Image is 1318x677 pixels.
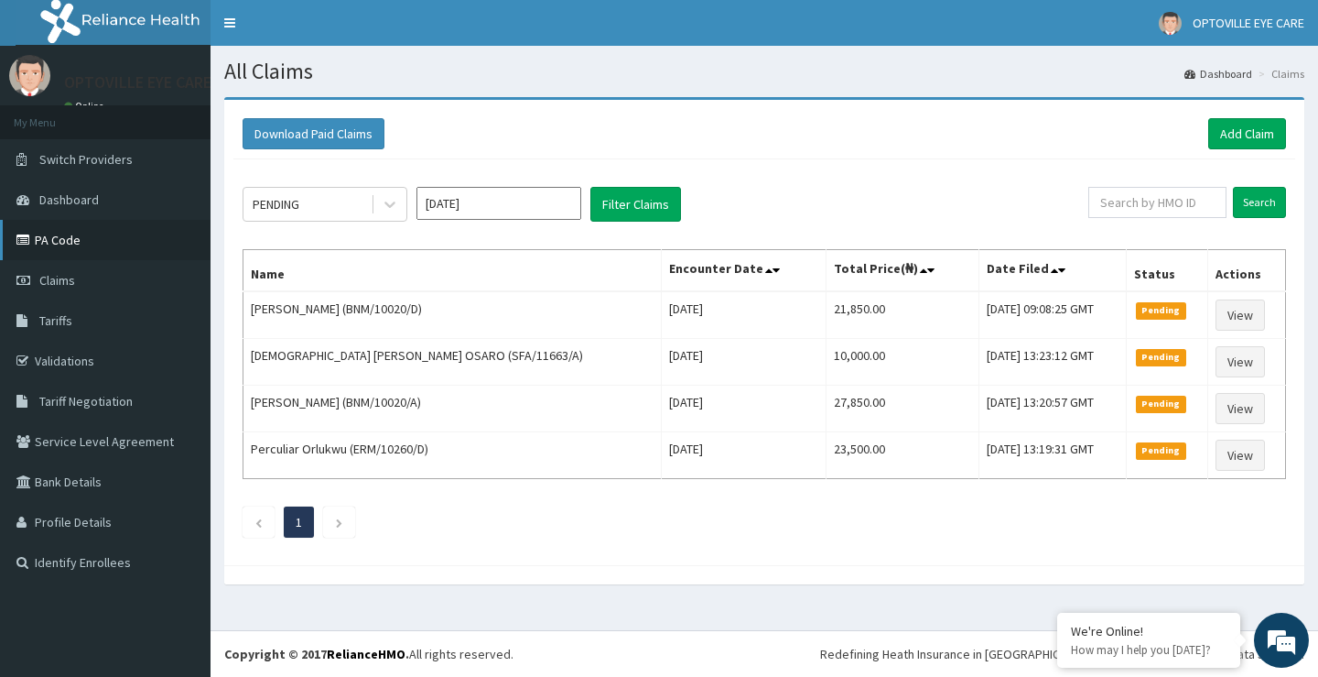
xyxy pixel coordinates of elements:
[979,339,1127,386] td: [DATE] 13:23:12 GMT
[1215,440,1265,471] a: View
[1215,393,1265,424] a: View
[243,118,384,149] button: Download Paid Claims
[1215,346,1265,377] a: View
[979,250,1127,292] th: Date Filed
[1233,187,1286,218] input: Search
[1207,250,1285,292] th: Actions
[1184,66,1252,82] a: Dashboard
[1208,118,1286,149] a: Add Claim
[224,60,1304,83] h1: All Claims
[39,312,72,329] span: Tariffs
[590,187,681,222] button: Filter Claims
[1136,396,1186,412] span: Pending
[1193,15,1304,31] span: OPTOVILLE EYE CARE
[416,187,581,220] input: Select Month and Year
[661,339,826,386] td: [DATE]
[39,151,133,168] span: Switch Providers
[64,100,108,113] a: Online
[243,291,662,339] td: [PERSON_NAME] (BNM/10020/D)
[1088,187,1226,218] input: Search by HMO ID
[1127,250,1207,292] th: Status
[327,646,405,662] a: RelianceHMO
[243,339,662,386] td: [DEMOGRAPHIC_DATA] [PERSON_NAME] OSARO (SFA/11663/A)
[34,92,74,137] img: d_794563401_company_1708531726252_794563401
[224,646,409,662] strong: Copyright © 2017 .
[661,432,826,479] td: [DATE]
[826,339,979,386] td: 10,000.00
[9,55,50,96] img: User Image
[243,386,662,432] td: [PERSON_NAME] (BNM/10020/A)
[335,514,343,530] a: Next page
[296,514,302,530] a: Page 1 is your current page
[661,386,826,432] td: [DATE]
[826,250,979,292] th: Total Price(₦)
[1136,349,1186,366] span: Pending
[979,432,1127,479] td: [DATE] 13:19:31 GMT
[243,432,662,479] td: Perculiar Orlukwu (ERM/10260/D)
[1254,66,1304,82] li: Claims
[1071,623,1226,639] div: We're Online!
[661,250,826,292] th: Encounter Date
[39,272,75,289] span: Claims
[211,630,1318,677] footer: All rights reserved.
[820,645,1304,663] div: Redefining Heath Insurance in [GEOGRAPHIC_DATA] using Telemedicine and Data Science!
[979,386,1127,432] td: [DATE] 13:20:57 GMT
[826,432,979,479] td: 23,500.00
[979,291,1127,339] td: [DATE] 09:08:25 GMT
[243,250,662,292] th: Name
[39,393,133,409] span: Tariff Negotiation
[1136,302,1186,319] span: Pending
[1071,642,1226,658] p: How may I help you today?
[661,291,826,339] td: [DATE]
[9,468,349,532] textarea: Type your message and hit 'Enter'
[254,514,263,530] a: Previous page
[253,195,299,213] div: PENDING
[106,214,253,399] span: We're online!
[1136,442,1186,459] span: Pending
[39,191,99,208] span: Dashboard
[1215,300,1265,331] a: View
[1159,12,1182,35] img: User Image
[64,74,211,91] p: OPTOVILLE EYE CARE
[300,9,344,53] div: Minimize live chat window
[826,291,979,339] td: 21,850.00
[95,103,308,126] div: Chat with us now
[826,386,979,432] td: 27,850.00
